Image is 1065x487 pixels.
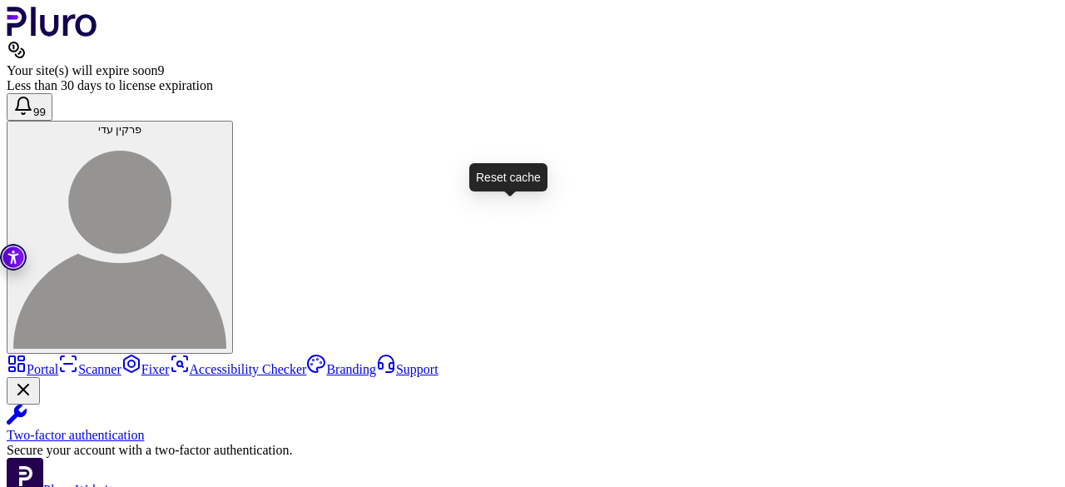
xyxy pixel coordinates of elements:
[7,121,233,354] button: פרקין עדיפרקין עדי
[7,78,1058,93] div: Less than 30 days to license expiration
[7,443,1058,458] div: Secure your account with a two-factor authentication.
[98,123,142,136] span: פרקין עדי
[7,377,40,405] button: Close Two-factor authentication notification
[469,163,547,191] div: Reset cache
[7,362,58,376] a: Portal
[7,25,97,39] a: Logo
[7,93,52,121] button: Open notifications, you have 393 new notifications
[33,106,46,118] span: 99
[157,63,164,77] span: 9
[306,362,376,376] a: Branding
[7,63,1058,78] div: Your site(s) will expire soon
[58,362,121,376] a: Scanner
[13,136,226,349] img: פרקין עדי
[7,428,1058,443] div: Two-factor authentication
[376,362,438,376] a: Support
[7,405,1058,443] a: Two-factor authentication
[170,362,307,376] a: Accessibility Checker
[121,362,170,376] a: Fixer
